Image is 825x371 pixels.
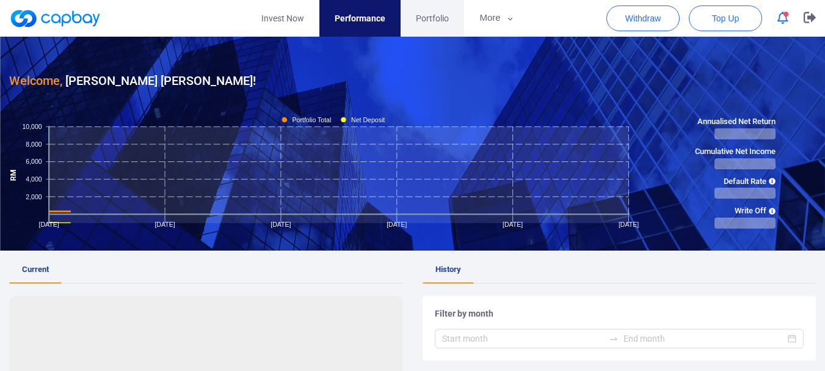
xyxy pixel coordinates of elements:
tspan: [DATE] [271,220,291,227]
tspan: 6,000 [26,158,42,165]
span: History [435,265,461,274]
span: Current [22,265,49,274]
span: Performance [335,12,385,25]
tspan: [DATE] [154,220,175,227]
span: Cumulative Net Income [695,145,776,158]
button: Top Up [689,6,762,31]
span: Welcome, [9,73,62,88]
span: Portfolio [416,12,449,25]
tspan: [DATE] [503,220,523,227]
span: Top Up [712,12,739,24]
input: Start month [442,332,604,345]
tspan: 2,000 [26,193,42,200]
tspan: RM [9,169,18,180]
tspan: [DATE] [39,220,59,227]
tspan: [DATE] [387,220,407,227]
span: Annualised Net Return [695,116,776,128]
h3: [PERSON_NAME] [PERSON_NAME] ! [9,71,256,90]
tspan: Net Deposit [351,116,385,123]
h5: Filter by month [435,308,804,319]
tspan: 8,000 [26,140,42,147]
tspan: Portfolio Total [293,116,332,123]
tspan: [DATE] [619,220,639,227]
button: Withdraw [606,6,680,31]
input: End month [623,332,785,345]
span: Default Rate [695,175,776,188]
span: Write Off [695,205,776,218]
tspan: 10,000 [22,123,42,130]
span: swap-right [609,334,619,343]
tspan: 4,000 [26,175,42,182]
span: to [609,334,619,343]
